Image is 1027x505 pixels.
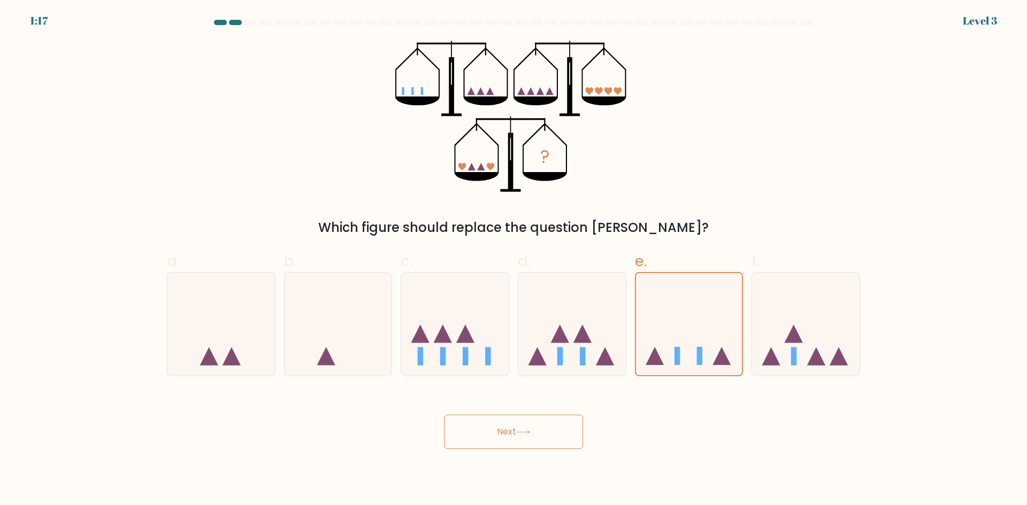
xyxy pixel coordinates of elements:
span: e. [635,251,647,271]
button: Next [444,415,583,449]
tspan: ? [540,144,550,169]
div: 1:17 [30,13,48,29]
span: b. [284,251,297,271]
span: f. [752,251,759,271]
div: Which figure should replace the question [PERSON_NAME]? [173,218,854,237]
span: d. [518,251,531,271]
span: a. [167,251,180,271]
div: Level 3 [963,13,997,29]
span: c. [401,251,412,271]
